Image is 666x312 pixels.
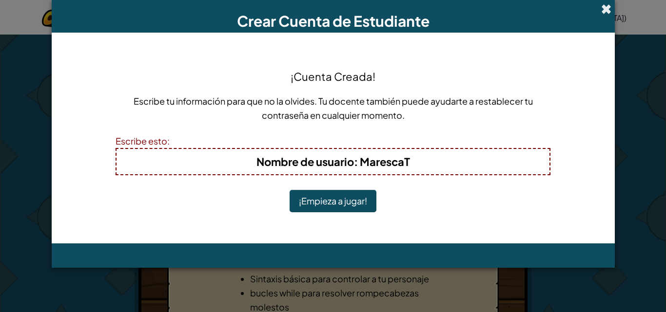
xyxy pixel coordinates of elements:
[290,190,376,212] button: ¡Empieza a jugar!
[116,134,550,148] div: Escribe esto:
[291,69,375,84] h4: ¡Cuenta Creada!
[116,94,550,122] p: Escribe tu información para que no la olvides. Tu docente también puede ayudarte a restablecer tu...
[256,155,410,168] b: : MarescaT
[237,12,430,30] span: Crear Cuenta de Estudiante
[256,155,354,168] span: Nombre de usuario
